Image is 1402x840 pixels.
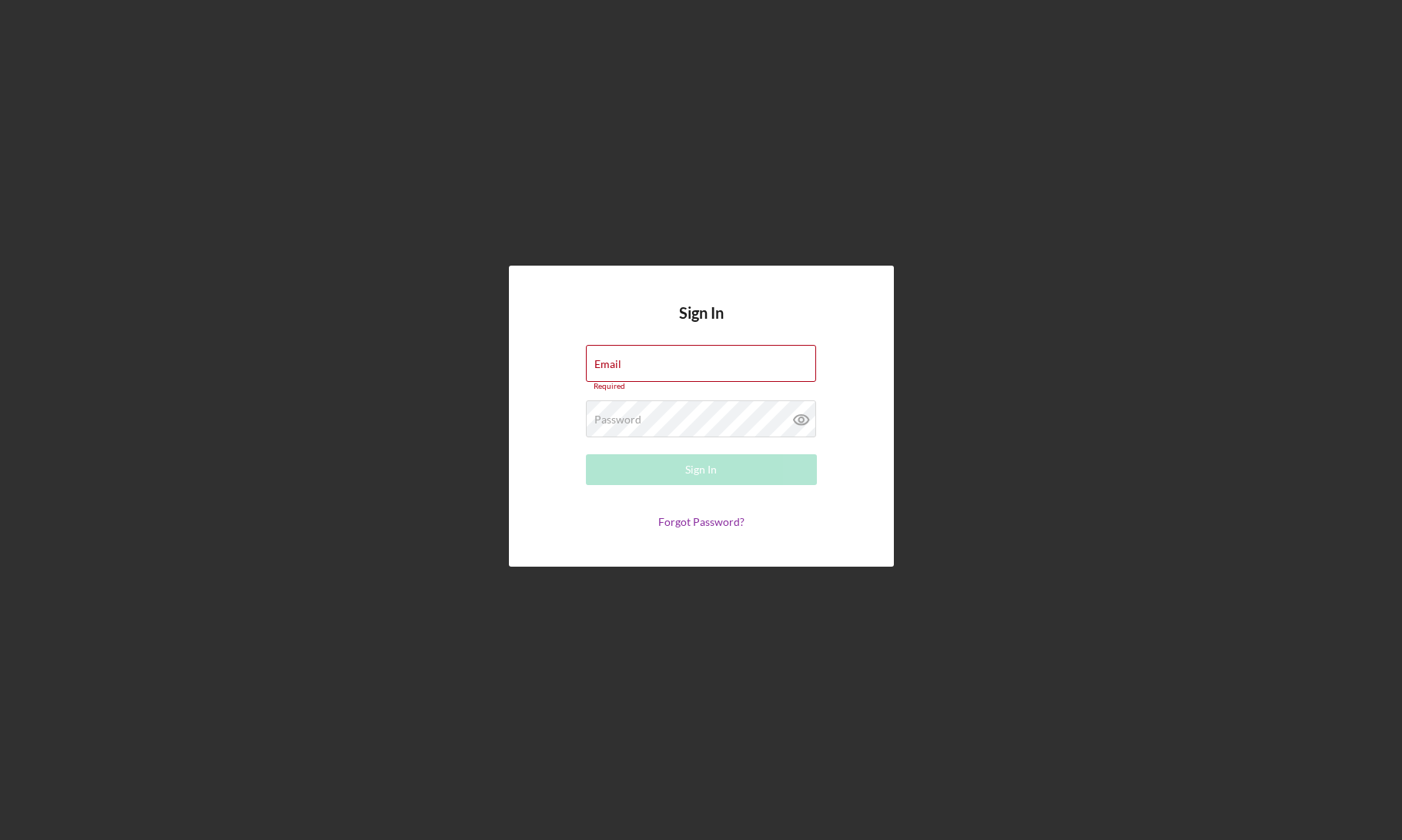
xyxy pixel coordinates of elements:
label: Email [594,358,621,370]
button: Sign In [586,454,817,485]
div: Required [586,382,817,391]
div: Sign In [685,454,717,485]
a: Forgot Password? [658,515,744,528]
h4: Sign In [679,304,724,345]
label: Password [594,413,641,426]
